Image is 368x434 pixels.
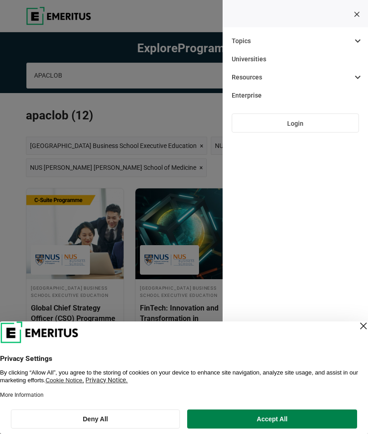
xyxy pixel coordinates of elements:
a: Enterprise [227,86,363,104]
a: Resources [227,68,363,86]
a: Universities [227,50,363,68]
a: Topics [227,32,363,50]
a: Login [232,113,359,133]
button: Toggle Menu [353,11,364,18]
